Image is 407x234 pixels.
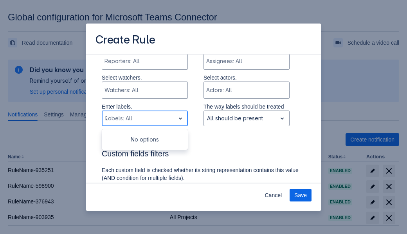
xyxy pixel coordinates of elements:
div: Scrollable content [86,54,321,183]
p: The way labels should be treated [203,103,290,111]
p: Enter labels. [102,103,188,111]
p: Select actors. [203,74,290,82]
span: Save [294,189,307,201]
h3: Custom fields filters [102,149,305,161]
span: Cancel [265,189,282,201]
span: open [277,114,287,123]
button: Cancel [260,189,286,201]
span: open [176,114,185,123]
button: Save [290,189,312,201]
p: Select watchers. [102,74,188,82]
h3: Create Rule [95,33,155,48]
span: No options [131,136,159,143]
p: Each custom field is checked whether its string representation contains this value (AND condition... [102,166,305,182]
